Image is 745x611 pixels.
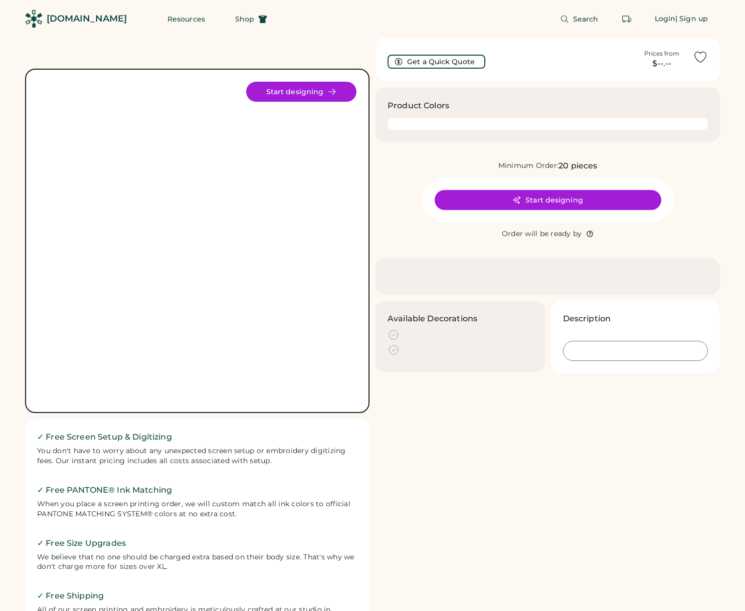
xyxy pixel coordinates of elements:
[655,14,676,24] div: Login
[388,55,485,69] button: Get a Quick Quote
[388,100,449,112] h3: Product Colors
[37,484,357,496] h2: ✓ Free PANTONE® Ink Matching
[637,58,687,70] div: $--.--
[675,14,708,24] div: | Sign up
[155,9,217,29] button: Resources
[644,50,679,58] div: Prices from
[498,161,559,171] div: Minimum Order:
[37,446,357,466] div: You don't have to worry about any unexpected screen setup or embroidery digitizing fees. Our inst...
[246,82,356,102] button: Start designing
[502,229,582,239] div: Order will be ready by
[37,590,357,602] h2: ✓ Free Shipping
[573,16,599,23] span: Search
[235,16,254,23] span: Shop
[37,499,357,519] div: When you place a screen printing order, we will custom match all ink colors to official PANTONE M...
[548,9,611,29] button: Search
[25,10,43,28] img: Rendered Logo - Screens
[47,13,127,25] div: [DOMAIN_NAME]
[617,9,637,29] button: Retrieve an order
[223,9,279,29] button: Shop
[38,82,356,400] img: yH5BAEAAAAALAAAAAABAAEAAAIBRAA7
[37,537,357,549] h2: ✓ Free Size Upgrades
[388,313,477,325] h3: Available Decorations
[37,431,357,443] h2: ✓ Free Screen Setup & Digitizing
[435,190,661,210] button: Start designing
[37,552,357,572] div: We believe that no one should be charged extra based on their body size. That's why we don't char...
[558,160,597,172] div: 20 pieces
[563,313,611,325] h3: Description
